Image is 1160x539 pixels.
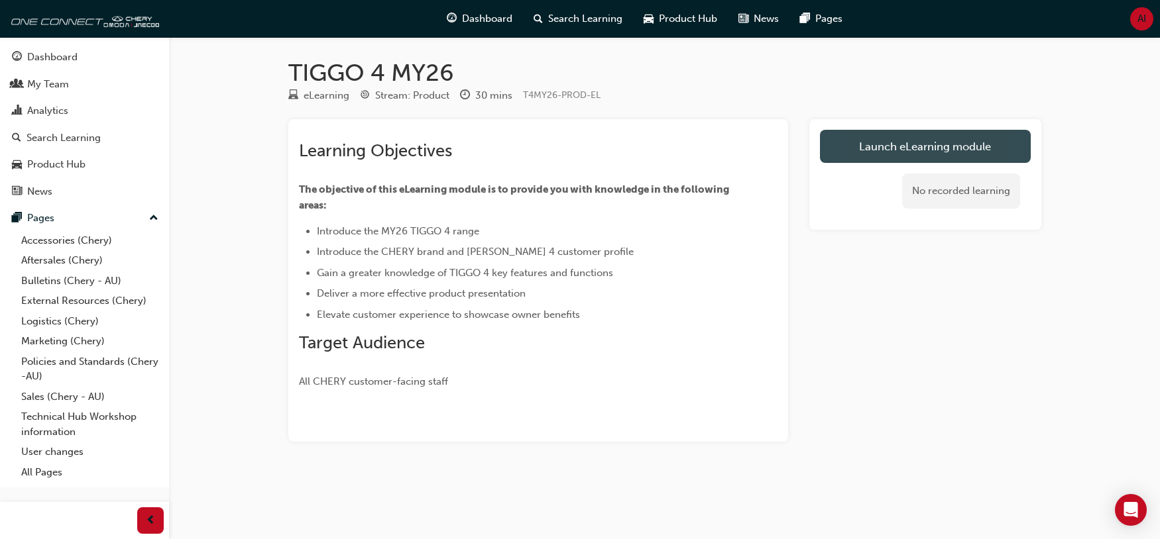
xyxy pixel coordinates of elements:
[436,5,523,32] a: guage-iconDashboard
[27,77,69,92] div: My Team
[16,271,164,291] a: Bulletins (Chery - AU)
[5,152,164,177] a: Product Hub
[460,90,470,102] span: clock-icon
[1115,494,1147,526] div: Open Intercom Messenger
[16,250,164,271] a: Aftersales (Chery)
[27,130,101,146] div: Search Learning
[317,309,580,320] span: Elevate customer experience to showcase owner benefits
[16,462,164,483] a: All Pages
[728,5,789,32] a: news-iconNews
[644,11,654,27] span: car-icon
[16,407,164,442] a: Technical Hub Workshop information
[447,11,457,27] span: guage-icon
[12,132,21,144] span: search-icon
[789,5,853,32] a: pages-iconPages
[317,287,526,299] span: Deliver a more effective product presentation
[12,105,22,117] span: chart-icon
[27,184,52,199] div: News
[1130,7,1153,30] button: AI
[800,11,810,27] span: pages-icon
[299,375,448,387] span: All CHERY customer-facing staff
[299,332,425,353] span: Target Audience
[16,387,164,407] a: Sales (Chery - AU)
[460,87,512,104] div: Duration
[5,42,164,206] button: DashboardMy TeamAnalyticsSearch LearningProduct HubNews
[288,87,349,104] div: Type
[475,88,512,103] div: 30 mins
[299,183,731,211] span: The objective of this eLearning module is to provide you with knowledge in the following areas:
[5,206,164,230] button: Pages
[1137,11,1146,26] span: AI
[16,311,164,332] a: Logistics (Chery)
[12,159,22,171] span: car-icon
[5,179,164,204] a: News
[754,11,779,26] span: News
[299,140,452,161] span: Learning Objectives
[16,230,164,251] a: Accessories (Chery)
[462,11,512,26] span: Dashboard
[149,210,158,227] span: up-icon
[12,213,22,224] span: pages-icon
[633,5,728,32] a: car-iconProduct Hub
[304,88,349,103] div: eLearning
[16,442,164,462] a: User changes
[5,72,164,97] a: My Team
[12,79,22,91] span: people-icon
[548,11,622,26] span: Search Learning
[288,90,298,102] span: learningResourceType_ELEARNING-icon
[534,11,543,27] span: search-icon
[16,331,164,352] a: Marketing (Chery)
[27,211,54,226] div: Pages
[820,130,1031,163] a: Launch eLearning module
[317,246,634,258] span: Introduce the CHERY brand and [PERSON_NAME] 4 customer profile
[902,173,1020,209] div: No recorded learning
[317,225,479,237] span: Introduce the MY26 TIGGO 4 range
[288,58,1041,87] h1: TIGGO 4 MY26
[12,186,22,198] span: news-icon
[5,45,164,70] a: Dashboard
[523,5,633,32] a: search-iconSearch Learning
[27,50,78,65] div: Dashboard
[360,90,370,102] span: target-icon
[16,352,164,387] a: Policies and Standards (Chery -AU)
[659,11,717,26] span: Product Hub
[27,157,86,172] div: Product Hub
[738,11,748,27] span: news-icon
[317,267,613,279] span: Gain a greater knowledge of TIGGO 4 key features and functions
[146,513,156,529] span: prev-icon
[5,126,164,150] a: Search Learning
[12,52,22,64] span: guage-icon
[5,99,164,123] a: Analytics
[360,87,449,104] div: Stream
[16,291,164,311] a: External Resources (Chery)
[815,11,842,26] span: Pages
[375,88,449,103] div: Stream: Product
[27,103,68,119] div: Analytics
[523,89,601,101] span: Learning resource code
[7,5,159,32] img: oneconnect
